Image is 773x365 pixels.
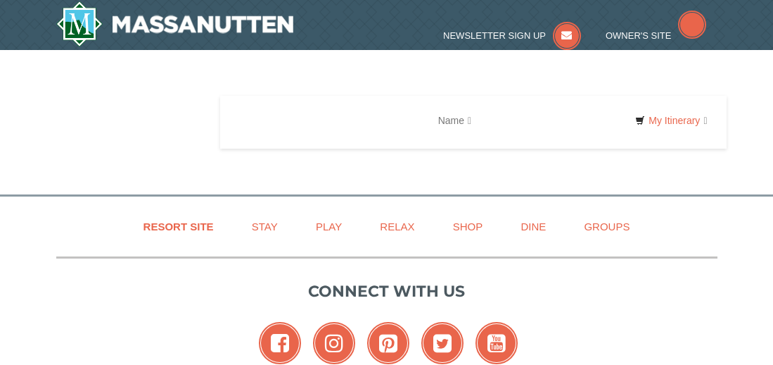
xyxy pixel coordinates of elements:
[443,30,581,41] a: Newsletter Sign Up
[362,211,432,242] a: Relax
[435,211,501,242] a: Shop
[234,211,295,242] a: Stay
[428,106,482,135] a: Name
[56,1,294,47] img: Massanutten Resort Logo
[606,30,707,41] a: Owner's Site
[606,30,672,41] span: Owner's Site
[56,280,717,303] p: Connect with us
[503,211,563,242] a: Dine
[566,211,647,242] a: Groups
[126,211,231,242] a: Resort Site
[626,110,716,131] a: My Itinerary
[298,211,359,242] a: Play
[443,30,546,41] span: Newsletter Sign Up
[56,1,294,47] a: Massanutten Resort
